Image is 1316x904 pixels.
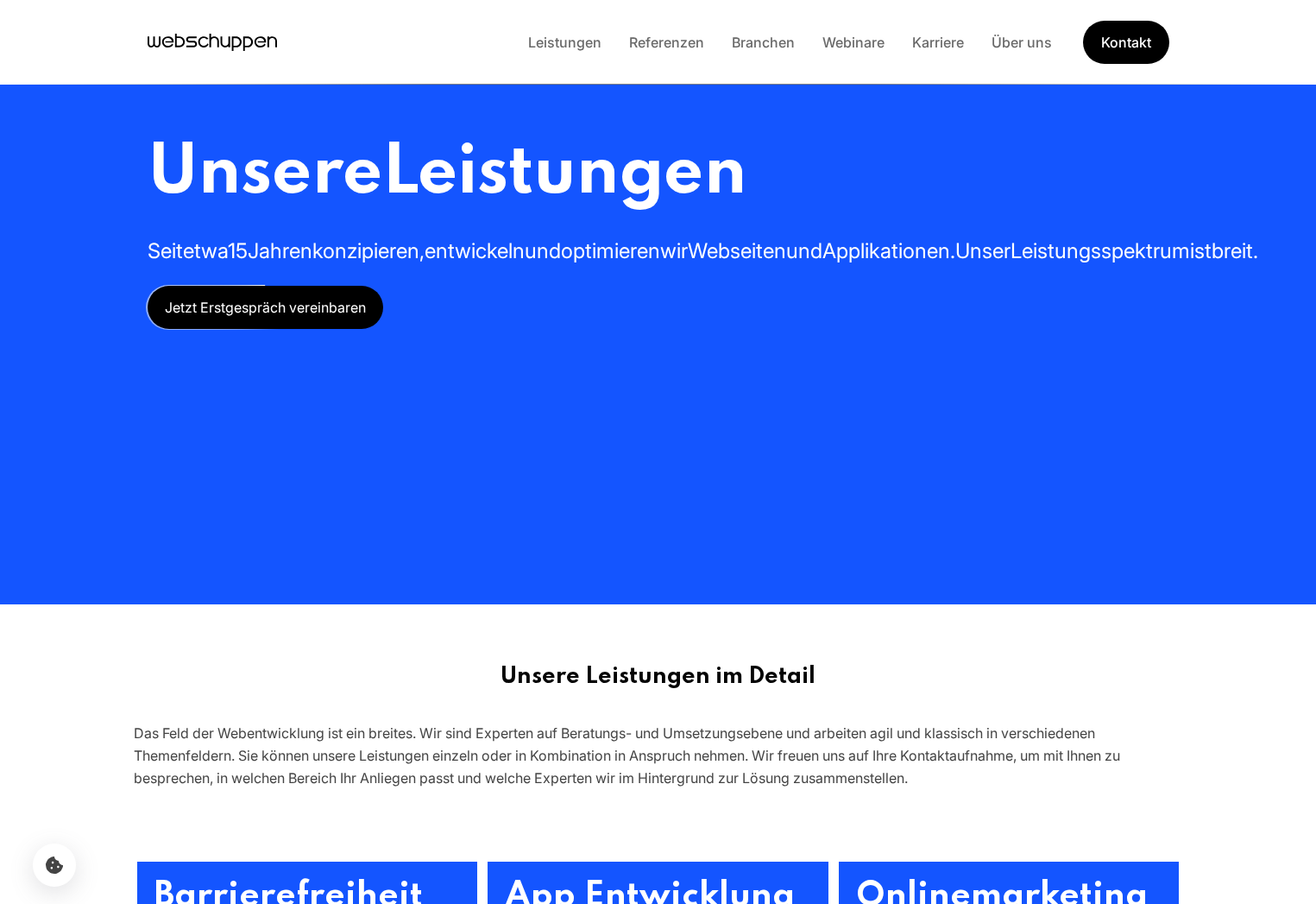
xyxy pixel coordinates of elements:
a: Webinare [809,34,898,51]
span: Webseiten [688,238,786,263]
span: breit. [1212,238,1258,263]
h2: Unsere Leistungen im Detail [134,663,1183,691]
span: Seit [148,238,183,263]
span: Applikationen. [822,238,955,263]
a: Leistungen [514,34,615,51]
span: wir [660,238,688,263]
span: Leistungen [382,139,746,209]
span: ist [1190,238,1212,263]
span: Jahren [248,238,312,263]
span: und [525,238,561,263]
a: Jetzt Erstgespräch vereinbaren [148,286,383,329]
span: optimieren [561,238,660,263]
button: Cookie-Einstellungen öffnen [33,844,76,887]
a: Hauptseite besuchen [148,29,277,55]
span: Leistungsspektrum [1011,238,1190,263]
span: Unsere [148,139,382,209]
span: Unser [955,238,1011,263]
span: etwa [183,238,228,263]
a: Über uns [978,34,1066,51]
a: Karriere [898,34,978,51]
span: entwickeln [425,238,525,263]
div: Das Feld der Webentwicklung ist ein breites. Wir sind Experten auf Beratungs- und Umsetzungsebene... [134,722,1183,789]
a: Referenzen [615,34,718,51]
span: und [786,238,822,263]
a: Get Started [1083,21,1169,64]
span: konzipieren, [312,238,425,263]
span: 15 [228,238,248,263]
a: Branchen [718,34,809,51]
